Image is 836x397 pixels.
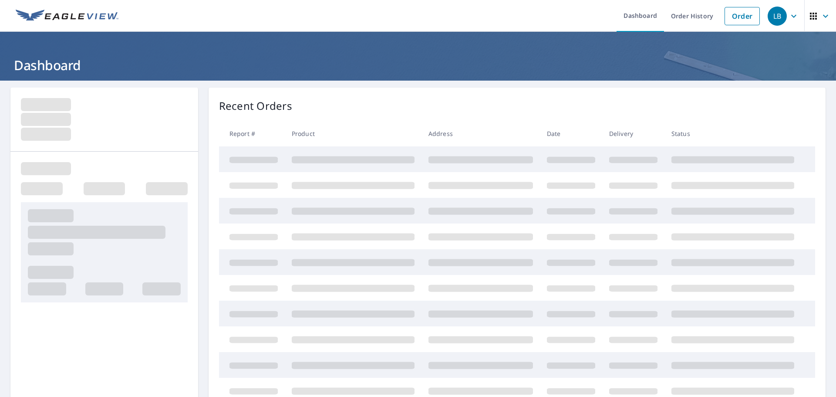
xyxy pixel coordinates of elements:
[285,121,421,146] th: Product
[219,121,285,146] th: Report #
[664,121,801,146] th: Status
[540,121,602,146] th: Date
[16,10,118,23] img: EV Logo
[219,98,292,114] p: Recent Orders
[768,7,787,26] div: LB
[10,56,826,74] h1: Dashboard
[602,121,664,146] th: Delivery
[725,7,760,25] a: Order
[421,121,540,146] th: Address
